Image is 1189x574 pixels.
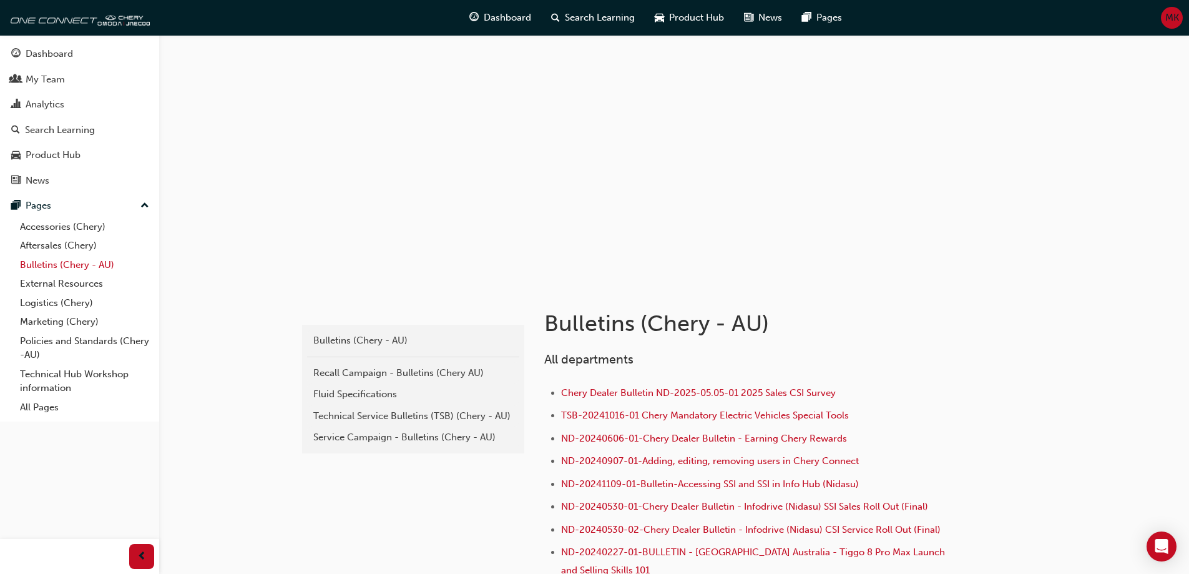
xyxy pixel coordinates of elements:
h1: Bulletins (Chery - AU) [544,310,954,337]
div: News [26,174,49,188]
a: Technical Hub Workshop information [15,365,154,398]
a: Accessories (Chery) [15,217,154,237]
span: All departments [544,352,634,367]
button: DashboardMy TeamAnalyticsSearch LearningProduct HubNews [5,40,154,194]
a: Service Campaign - Bulletins (Chery - AU) [307,427,519,448]
span: Dashboard [484,11,531,25]
a: Search Learning [5,119,154,142]
a: Chery Dealer Bulletin ND-2025-05.05-01 2025 Sales CSI Survey [561,387,836,398]
a: Marketing (Chery) [15,312,154,332]
div: Technical Service Bulletins (TSB) (Chery - AU) [313,409,513,423]
a: ND-20241109-01-Bulletin-Accessing SSI and SSI in Info Hub (Nidasu) [561,478,859,490]
span: chart-icon [11,99,21,111]
div: Fluid Specifications [313,387,513,402]
div: Dashboard [26,47,73,61]
div: Analytics [26,97,64,112]
a: My Team [5,68,154,91]
a: TSB-20241016-01 Chery Mandatory Electric Vehicles Special Tools [561,410,849,421]
span: car-icon [11,150,21,161]
a: Recall Campaign - Bulletins (Chery AU) [307,362,519,384]
a: ND-20240907-01-Adding, editing, removing users in Chery Connect [561,455,859,467]
span: MK [1165,11,1179,25]
a: Dashboard [5,42,154,66]
span: pages-icon [11,200,21,212]
div: Pages [26,199,51,213]
span: car-icon [655,10,664,26]
a: ND-20240606-01-Chery Dealer Bulletin - Earning Chery Rewards [561,433,847,444]
a: External Resources [15,274,154,294]
div: Open Intercom Messenger [1147,532,1177,562]
a: News [5,169,154,192]
div: My Team [26,72,65,87]
span: search-icon [11,125,20,136]
span: pages-icon [802,10,811,26]
span: guage-icon [469,10,479,26]
a: Bulletins (Chery - AU) [307,330,519,352]
span: News [758,11,782,25]
div: Search Learning [25,123,95,137]
button: Pages [5,194,154,217]
a: Logistics (Chery) [15,294,154,313]
span: up-icon [140,198,149,214]
button: MK [1161,7,1183,29]
span: Search Learning [565,11,635,25]
a: pages-iconPages [792,5,852,31]
span: news-icon [11,176,21,187]
a: search-iconSearch Learning [541,5,645,31]
span: Product Hub [669,11,724,25]
a: Policies and Standards (Chery -AU) [15,332,154,365]
a: ND-20240530-01-Chery Dealer Bulletin - Infodrive (Nidasu) SSI Sales Roll Out (Final) [561,501,928,512]
a: All Pages [15,398,154,417]
img: oneconnect [6,5,150,30]
a: ND-20240530-02-Chery Dealer Bulletin - Infodrive (Nidasu) CSI Service Roll Out (Final) [561,524,941,535]
span: search-icon [551,10,560,26]
span: news-icon [744,10,753,26]
span: guage-icon [11,49,21,60]
a: Analytics [5,93,154,116]
a: Fluid Specifications [307,383,519,405]
a: Technical Service Bulletins (TSB) (Chery - AU) [307,405,519,427]
div: Recall Campaign - Bulletins (Chery AU) [313,366,513,380]
span: prev-icon [137,549,147,565]
span: people-icon [11,74,21,86]
a: Bulletins (Chery - AU) [15,255,154,275]
a: guage-iconDashboard [459,5,541,31]
a: news-iconNews [734,5,792,31]
div: Service Campaign - Bulletins (Chery - AU) [313,430,513,445]
a: Aftersales (Chery) [15,236,154,255]
a: car-iconProduct Hub [645,5,734,31]
div: Bulletins (Chery - AU) [313,334,513,348]
div: Product Hub [26,148,81,162]
span: Pages [816,11,842,25]
a: Product Hub [5,144,154,167]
